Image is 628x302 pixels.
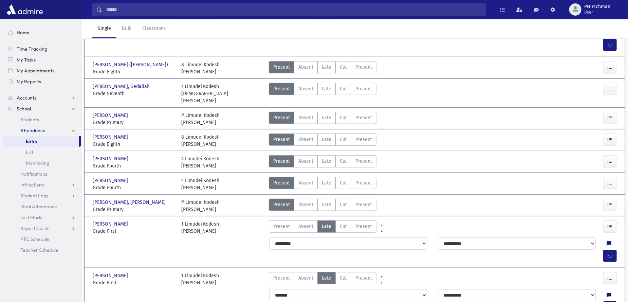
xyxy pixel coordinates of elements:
[93,119,174,126] span: Grade Primary
[355,274,372,282] span: Present
[3,76,81,87] a: My Reports
[20,182,44,188] span: Infractions
[20,171,47,177] span: Notifications
[92,19,116,38] a: Single
[17,57,36,63] span: My Tasks
[20,225,49,231] span: Report Cards
[322,136,331,143] span: Late
[102,3,486,16] input: Search
[17,78,41,85] span: My Reports
[17,46,47,52] span: Time Tracking
[340,85,347,92] span: Cut
[93,61,169,68] span: [PERSON_NAME] ([PERSON_NAME])
[584,10,610,15] span: User
[355,179,372,186] span: Present
[340,179,347,186] span: Cut
[93,134,129,141] span: [PERSON_NAME]
[3,179,81,190] a: Infractions
[340,201,347,208] span: Cut
[3,43,81,54] a: Time Tracking
[273,114,290,121] span: Present
[93,83,151,90] span: [PERSON_NAME], Gedaliah
[3,147,81,158] a: List
[181,272,219,286] div: 1 Limudei Kodesh [PERSON_NAME]
[93,68,174,75] span: Grade Eighth
[181,134,220,148] div: 8 Limudei Kodesh [PERSON_NAME]
[340,64,347,71] span: Cut
[93,177,129,184] span: [PERSON_NAME]
[181,177,220,191] div: 4 Limudei Kodesh [PERSON_NAME]
[269,272,376,286] div: AttTypes
[298,158,313,165] span: Absent
[273,179,290,186] span: Present
[322,179,331,186] span: Late
[269,134,376,148] div: AttTypes
[298,201,313,208] span: Absent
[3,190,81,201] a: Student Logs
[322,158,331,165] span: Late
[181,220,219,235] div: 1 Limudei Kodesh [PERSON_NAME]
[181,83,263,104] div: 7 Limudei Kodesh [DEMOGRAPHIC_DATA][PERSON_NAME]
[322,85,331,92] span: Late
[3,201,81,212] a: Meal Attendance
[93,228,174,235] span: Grade First
[298,179,313,186] span: Absent
[340,136,347,143] span: Cut
[584,4,610,10] span: PHirschman
[3,114,81,125] a: Students
[3,223,81,234] a: Report Cards
[3,65,81,76] a: My Appointments
[269,112,376,126] div: AttTypes
[355,64,372,71] span: Present
[340,274,347,282] span: Cut
[20,203,57,210] span: Meal Attendance
[20,214,43,220] span: Test Marks
[26,149,33,155] span: List
[93,206,174,213] span: Grade Primary
[340,114,347,121] span: Cut
[93,272,129,279] span: [PERSON_NAME]
[3,125,81,136] a: Attendance
[273,201,290,208] span: Present
[273,223,290,230] span: Present
[355,201,372,208] span: Present
[17,106,31,112] span: School
[298,114,313,121] span: Absent
[322,114,331,121] span: Late
[3,54,81,65] a: My Tasks
[181,155,220,170] div: 4 Limudei Kodesh [PERSON_NAME]
[17,68,54,74] span: My Appointments
[181,112,220,126] div: P Limudei Kodesh [PERSON_NAME]
[298,136,313,143] span: Absent
[273,274,290,282] span: Present
[273,136,290,143] span: Present
[137,19,170,38] a: Classroom
[355,158,372,165] span: Present
[181,61,220,75] div: 8 Limudei Kodesh [PERSON_NAME]
[93,141,174,148] span: Grade Eighth
[20,117,39,123] span: Students
[269,155,376,170] div: AttTypes
[3,103,81,114] a: School
[322,274,331,282] span: Late
[93,220,129,228] span: [PERSON_NAME]
[340,158,347,165] span: Cut
[298,223,313,230] span: Absent
[269,83,376,104] div: AttTypes
[93,90,174,97] span: Grade Seventh
[269,199,376,213] div: AttTypes
[3,27,81,38] a: Home
[116,19,137,38] a: Bulk
[26,160,49,166] span: Monitoring
[3,245,81,255] a: Teacher Schedule
[181,199,220,213] div: P Limudei Kodesh [PERSON_NAME]
[26,138,37,144] span: Entry
[355,114,372,121] span: Present
[3,212,81,223] a: Test Marks
[269,220,376,235] div: AttTypes
[93,112,129,119] span: [PERSON_NAME]
[17,30,30,36] span: Home
[273,64,290,71] span: Present
[93,279,174,286] span: Grade First
[340,223,347,230] span: Cut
